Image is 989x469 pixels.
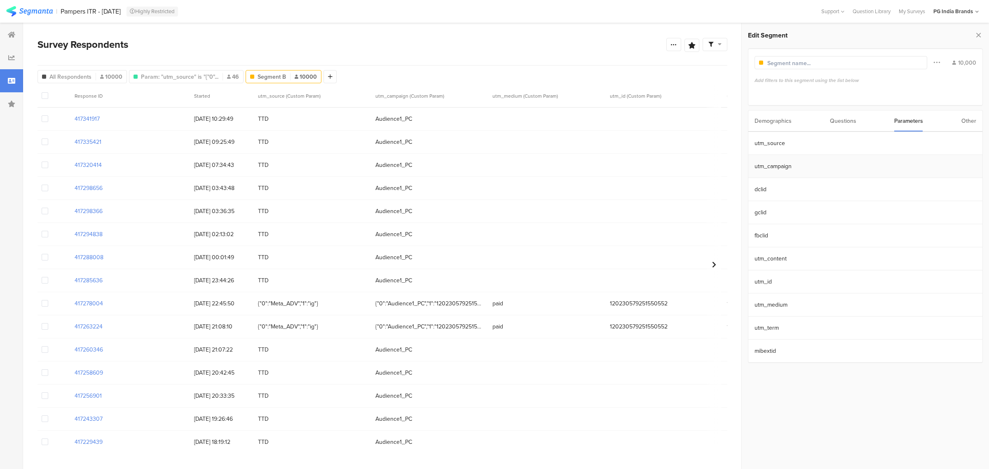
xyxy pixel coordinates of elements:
section: 417288008 [75,253,103,262]
section: utm_id [748,270,982,293]
span: Edit Segment [748,30,787,40]
img: segmanta logo [6,6,53,16]
span: Audience1_PC [375,161,485,169]
span: [DATE] 09:25:49 [194,138,250,146]
section: 417263224 [75,322,103,331]
span: paid [492,322,602,331]
div: Support [821,5,844,18]
span: TTD [258,230,367,239]
span: [DATE] 03:43:48 [194,184,250,192]
section: 417298366 [75,207,103,216]
section: utm_medium [748,293,982,317]
section: 417256901 [75,392,102,400]
span: 10000 [295,73,317,81]
div: Highly Restricted [127,7,178,16]
span: TTD [258,115,367,123]
section: mibextid [748,340,982,363]
a: Question Library [848,7,895,15]
span: utm_content (Custom Param) [727,92,792,100]
span: TTD [258,415,367,423]
section: 417285636 [75,276,103,285]
div: Questions [830,110,856,131]
span: utm_id (Custom Param) [610,92,661,100]
span: [DATE] 18:19:12 [194,438,250,446]
div: Parameters [894,110,923,131]
span: Started [194,92,210,100]
div: 10,000 [952,59,976,67]
div: Other [961,110,976,131]
div: Add filters to this segment using the list below [755,77,976,84]
div: Pampers ITR - [DATE] [61,7,121,15]
span: Segment B [258,73,286,81]
section: utm_campaign [748,155,982,178]
span: [DATE] 02:13:02 [194,230,250,239]
section: 417243307 [75,415,103,423]
div: | [56,7,57,16]
span: 120230579251550552 [610,299,719,308]
span: TTD [258,184,367,192]
span: Audience1_PC [375,345,485,354]
span: Audience1_PC [375,276,485,285]
span: TTD [258,438,367,446]
span: TTD [258,138,367,146]
span: {"0":"Audience1_PC","1":"120230579251550552"} [375,322,485,331]
span: [DATE] 20:33:35 [194,392,250,400]
span: {"0":"Meta_ADV","1":"ig"} [258,322,367,331]
section: utm_term [748,317,982,340]
span: Audience1_PC [375,438,485,446]
span: [DATE] 19:26:46 [194,415,250,423]
span: [DATE] 23:44:26 [194,276,250,285]
section: 417294838 [75,230,103,239]
span: {"0":"Meta_ADV","1":"ig"} [258,299,367,308]
section: 417258609 [75,368,103,377]
span: [DATE] 10:29:49 [194,115,250,123]
section: gclid [748,201,982,224]
span: TTD [258,368,367,377]
span: utm_campaign (Custom Param) [375,92,444,100]
span: TTD [258,253,367,262]
span: utm_medium (Custom Param) [492,92,558,100]
span: [DATE] 22:45:50 [194,299,250,308]
span: 120230580042510552 [727,299,836,308]
section: dclid [748,178,982,201]
section: 417341917 [75,115,100,123]
span: 10000 [100,73,122,81]
span: [DATE] 03:36:35 [194,207,250,216]
span: Audience1_PC [375,207,485,216]
section: 417335421 [75,138,101,146]
span: TTD [258,207,367,216]
span: Audience1_PC [375,184,485,192]
input: Segment name... [767,59,839,68]
span: {"0":"Audience1_PC","1":"120230579251550552"} [375,299,485,308]
section: 417298656 [75,184,103,192]
span: All Respondents [49,73,91,81]
span: Audience1_PC [375,230,485,239]
span: [DATE] 00:01:49 [194,253,250,262]
section: utm_content [748,247,982,270]
span: [DATE] 21:07:22 [194,345,250,354]
section: fbclid [748,224,982,247]
section: utm_source [748,132,982,155]
section: 417260346 [75,345,103,354]
span: Audience1_PC [375,115,485,123]
span: Audience1_PC [375,138,485,146]
span: TTD [258,345,367,354]
span: TTD [258,276,367,285]
section: 417229439 [75,438,103,446]
span: [DATE] 21:08:10 [194,322,250,331]
span: [DATE] 07:34:43 [194,161,250,169]
span: Response ID [75,92,103,100]
span: paid [492,299,602,308]
span: Audience1_PC [375,415,485,423]
span: [DATE] 20:42:45 [194,368,250,377]
a: My Surveys [895,7,929,15]
span: 46 [227,73,239,81]
span: TTD [258,161,367,169]
span: Param: "utm_source" is "{"0"... [141,73,218,81]
div: Demographics [755,110,792,131]
span: Audience1_PC [375,253,485,262]
span: utm_source (Custom Param) [258,92,321,100]
span: TTD [258,392,367,400]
